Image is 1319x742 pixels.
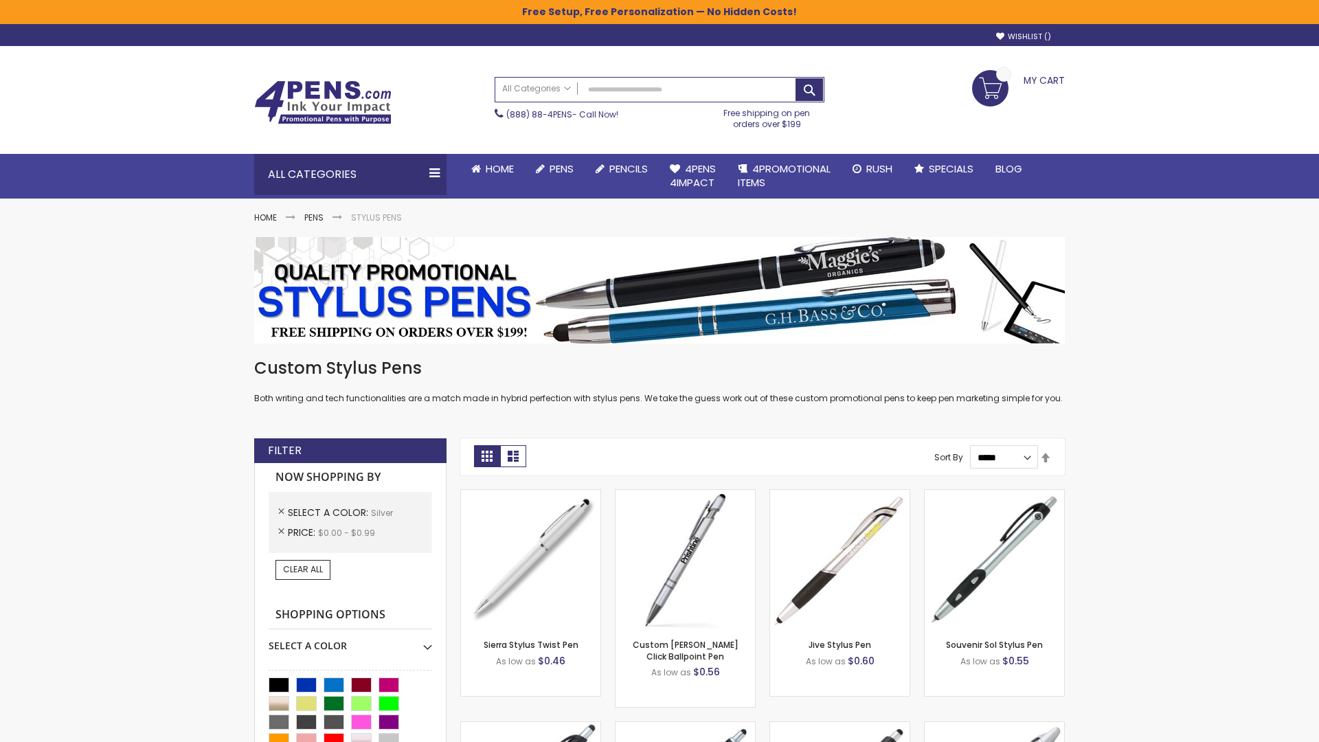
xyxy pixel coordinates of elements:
[283,563,323,575] span: Clear All
[460,154,525,184] a: Home
[275,560,330,579] a: Clear All
[633,639,739,662] a: Custom [PERSON_NAME] Click Ballpoint Pen
[693,665,720,679] span: $0.56
[304,212,324,223] a: Pens
[770,489,910,501] a: Jive Stylus Pen-Silver
[659,154,727,199] a: 4Pens4impact
[538,654,565,668] span: $0.46
[550,161,574,176] span: Pens
[254,357,1065,405] div: Both writing and tech functionalities are a match made in hybrid perfection with stylus pens. We ...
[268,443,302,458] strong: Filter
[996,32,1051,42] a: Wishlist
[616,489,755,501] a: Custom Alex II Click Ballpoint Pen-Silver
[474,445,500,467] strong: Grid
[495,78,578,100] a: All Categories
[842,154,903,184] a: Rush
[269,463,432,492] strong: Now Shopping by
[848,654,875,668] span: $0.60
[585,154,659,184] a: Pencils
[809,639,871,651] a: Jive Stylus Pen
[925,489,1064,501] a: Souvenir Sol Stylus Pen-Silver
[925,490,1064,629] img: Souvenir Sol Stylus Pen-Silver
[288,506,371,519] span: Select A Color
[903,154,984,184] a: Specials
[269,600,432,630] strong: Shopping Options
[254,154,447,195] div: All Categories
[254,357,1065,379] h1: Custom Stylus Pens
[770,490,910,629] img: Jive Stylus Pen-Silver
[461,490,600,629] img: Stypen-35-Silver
[461,721,600,733] a: React Stylus Grip Pen-Silver
[616,721,755,733] a: Epiphany Stylus Pens-Silver
[866,161,892,176] span: Rush
[525,154,585,184] a: Pens
[254,237,1065,344] img: Stylus Pens
[254,80,392,124] img: 4Pens Custom Pens and Promotional Products
[934,451,963,463] label: Sort By
[484,639,578,651] a: Sierra Stylus Twist Pen
[609,161,648,176] span: Pencils
[929,161,973,176] span: Specials
[269,629,432,653] div: Select A Color
[496,655,536,667] span: As low as
[995,161,1022,176] span: Blog
[486,161,514,176] span: Home
[710,102,825,130] div: Free shipping on pen orders over $199
[738,161,831,190] span: 4PROMOTIONAL ITEMS
[984,154,1033,184] a: Blog
[806,655,846,667] span: As low as
[616,490,755,629] img: Custom Alex II Click Ballpoint Pen-Silver
[254,212,277,223] a: Home
[770,721,910,733] a: Souvenir® Emblem Stylus Pen-Silver
[727,154,842,199] a: 4PROMOTIONALITEMS
[461,489,600,501] a: Stypen-35-Silver
[946,639,1043,651] a: Souvenir Sol Stylus Pen
[506,109,618,120] span: - Call Now!
[651,666,691,678] span: As low as
[670,161,716,190] span: 4Pens 4impact
[960,655,1000,667] span: As low as
[288,526,318,539] span: Price
[318,527,375,539] span: $0.00 - $0.99
[506,109,572,120] a: (888) 88-4PENS
[502,83,571,94] span: All Categories
[925,721,1064,733] a: Twist Highlighter-Pen Stylus Combo-Silver
[1002,654,1029,668] span: $0.55
[371,507,393,519] span: Silver
[351,212,402,223] strong: Stylus Pens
